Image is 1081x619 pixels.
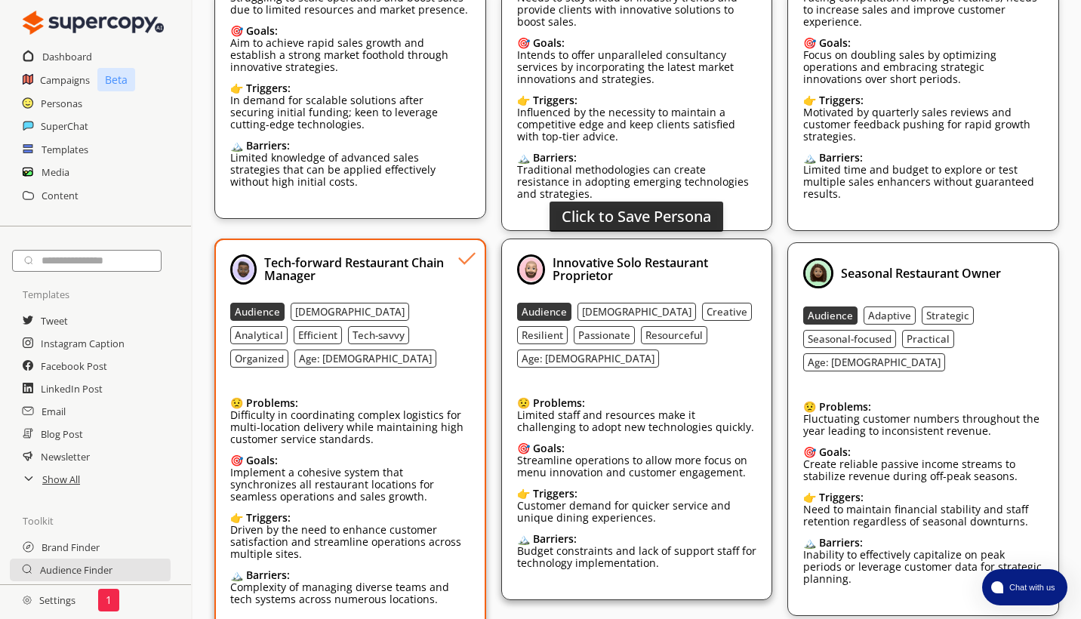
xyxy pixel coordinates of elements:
div: 😟 [517,397,757,409]
p: Focus on doubling sales by optimizing operations and embracing strategic innovations over short p... [803,49,1043,85]
h2: Tweet [41,309,68,332]
a: Instagram Caption [41,332,125,355]
p: Budget constraints and lack of support staff for technology implementation. [517,545,757,569]
div: 👉 [517,94,757,106]
p: Limited knowledge of advanced sales strategies that can be applied effectively without high initi... [230,152,470,188]
img: Profile Picture [230,254,257,285]
b: Tech-forward Restaurant Chain Manager [264,254,444,284]
div: 👉 [230,512,470,524]
b: Efficient [298,328,337,342]
b: [DEMOGRAPHIC_DATA] [582,305,691,319]
button: Efficient [294,326,342,344]
h2: Dashboard [42,45,92,68]
b: Seasonal-focused [808,332,892,346]
h2: Facebook Post [41,355,107,377]
a: Content [42,184,79,207]
div: 👉 [803,491,1043,504]
div: 🎯 [517,37,757,49]
b: Goals: [533,441,565,455]
div: 🎯 [803,446,1043,458]
b: Barriers: [819,535,863,550]
button: Creative [702,303,752,321]
b: Problems: [533,396,585,410]
b: Resilient [522,328,563,342]
a: SuperChat [41,115,88,137]
b: Audience [808,309,853,322]
div: 😟 [230,397,470,409]
p: 1 [106,594,112,606]
b: Seasonal Restaurant Owner [841,265,1001,282]
button: Age: [DEMOGRAPHIC_DATA] [517,350,659,368]
b: [DEMOGRAPHIC_DATA] [295,305,405,319]
div: 🏔️ [803,537,1043,549]
button: [DEMOGRAPHIC_DATA] [577,303,696,321]
b: Passionate [578,328,630,342]
b: Audience [522,305,567,319]
div: 🎯 [230,25,470,37]
b: Triggers: [533,93,577,107]
button: Analytical [230,326,288,344]
p: Inability to effectively capitalize on peak periods or leverage customer data for strategic plann... [803,549,1043,585]
a: Email [42,400,66,423]
p: Implement a cohesive system that synchronizes all restaurant locations for seamless operations an... [230,467,470,503]
span: Chat with us [1003,581,1058,593]
p: Need to maintain financial stability and staff retention regardless of seasonal downturns. [803,504,1043,528]
p: Motivated by quarterly sales reviews and customer feedback pushing for rapid growth strategies. [803,106,1043,143]
h2: Newsletter [41,445,90,468]
img: Profile Picture [803,258,833,288]
b: Resourceful [645,328,703,342]
a: Show All [42,468,80,491]
b: Barriers: [246,138,290,152]
button: Strategic [922,306,974,325]
img: Close [23,8,164,38]
b: Triggers: [533,486,577,500]
div: 🎯 [803,37,1043,49]
b: Tech-savvy [353,328,405,342]
button: Passionate [574,326,635,344]
h2: Campaign Brainstorm [41,581,139,604]
button: Practical [902,330,954,348]
b: Triggers: [819,490,864,504]
p: Aim to achieve rapid sales growth and establish a strong market foothold through innovative strat... [230,37,470,73]
b: Goals: [819,445,851,459]
div: 🏔️ [803,152,1043,164]
b: Triggers: [246,81,291,95]
a: Media [42,161,69,183]
button: Organized [230,350,288,368]
div: 👉 [230,82,470,94]
div: 😟 [803,401,1043,413]
p: Complexity of managing diverse teams and tech systems across numerous locations. [230,581,470,605]
div: 🏔️ [517,152,757,164]
p: In demand for scalable solutions after securing initial funding; keen to leverage cutting-edge te... [230,94,470,131]
b: Triggers: [819,93,864,107]
b: Barriers: [533,531,577,546]
p: Difficulty in coordinating complex logistics for multi-location delivery while maintaining high c... [230,409,470,445]
button: Seasonal-focused [803,330,896,348]
b: Goals: [246,453,278,467]
b: Problems: [246,396,298,410]
b: Problems: [819,399,871,414]
b: Barriers: [819,150,863,165]
button: Age: [DEMOGRAPHIC_DATA] [294,350,436,368]
p: Customer demand for quicker service and unique dining experiences. [517,500,757,524]
a: Personas [41,92,82,115]
div: 🎯 [517,442,757,454]
a: Campaigns [40,69,90,91]
button: [DEMOGRAPHIC_DATA] [291,303,409,321]
button: Audience [803,306,858,325]
p: Limited staff and resources make it challenging to adopt new technologies quickly. [517,409,757,433]
b: Barriers: [246,568,290,582]
b: Creative [707,305,747,319]
b: Organized [235,352,284,365]
b: Analytical [235,328,283,342]
div: 🏔️ [230,140,470,152]
b: Practical [907,332,950,346]
p: Create reliable passive income streams to stabilize revenue during off-peak seasons. [803,458,1043,482]
a: Audience Finder [40,559,112,581]
button: atlas-launcher [982,569,1067,605]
